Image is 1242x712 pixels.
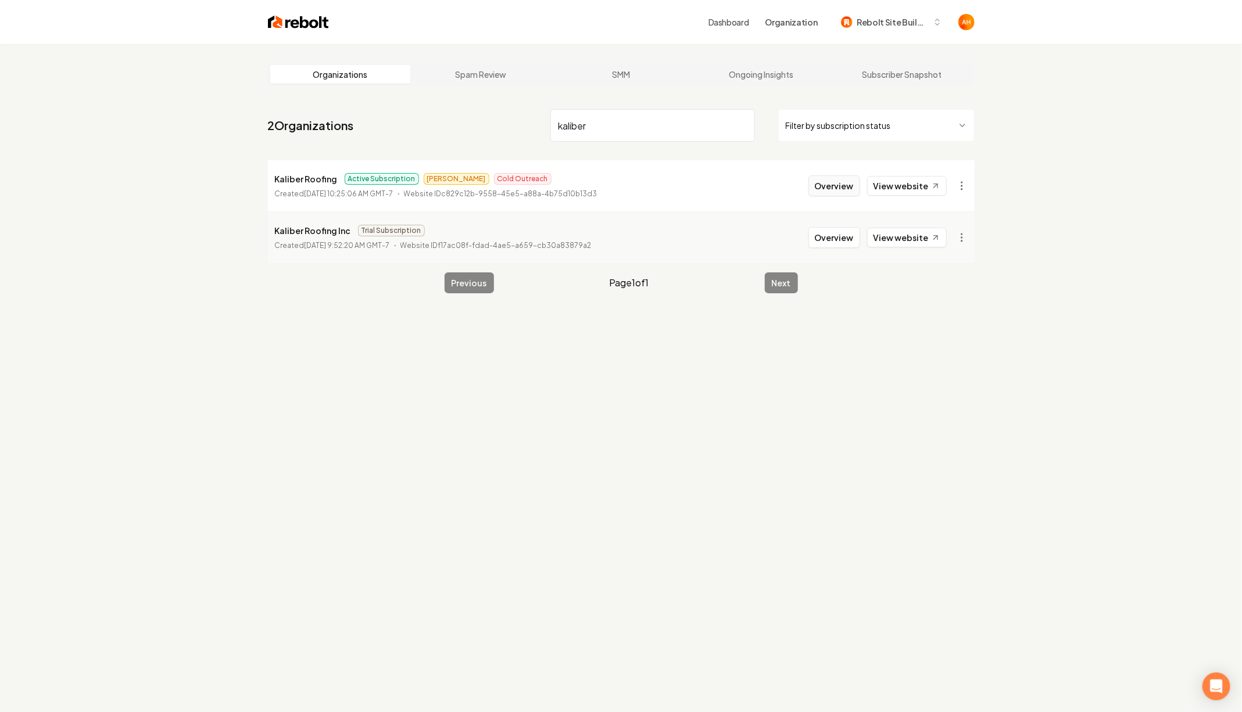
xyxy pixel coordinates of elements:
[358,225,425,236] span: Trial Subscription
[551,65,692,84] a: SMM
[610,276,649,290] span: Page 1 of 1
[857,16,928,28] span: Rebolt Site Builder
[275,240,390,251] p: Created
[275,188,393,200] p: Created
[494,173,552,185] span: Cold Outreach
[400,240,592,251] p: Website ID f17ac08f-fdad-4ae5-a659-cb30a83879a2
[275,224,351,238] p: Kaliber Roofing Inc
[275,172,338,186] p: Kaliber Roofing
[958,14,975,30] img: Anthony Hurgoi
[808,227,860,248] button: Overview
[832,65,972,84] a: Subscriber Snapshot
[708,16,749,28] a: Dashboard
[268,14,329,30] img: Rebolt Logo
[958,14,975,30] button: Open user button
[345,173,419,185] span: Active Subscription
[691,65,832,84] a: Ongoing Insights
[268,117,354,134] a: 2Organizations
[305,241,390,250] time: [DATE] 9:52:20 AM GMT-7
[305,189,393,198] time: [DATE] 10:25:06 AM GMT-7
[867,228,947,247] a: View website
[404,188,597,200] p: Website ID c829c12b-9558-45e5-a88a-4b75d10b13d3
[550,109,755,142] input: Search by name or ID
[410,65,551,84] a: Spam Review
[1202,673,1230,700] div: Open Intercom Messenger
[424,173,489,185] span: [PERSON_NAME]
[841,16,853,28] img: Rebolt Site Builder
[867,176,947,196] a: View website
[758,12,825,33] button: Organization
[808,175,860,196] button: Overview
[270,65,411,84] a: Organizations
